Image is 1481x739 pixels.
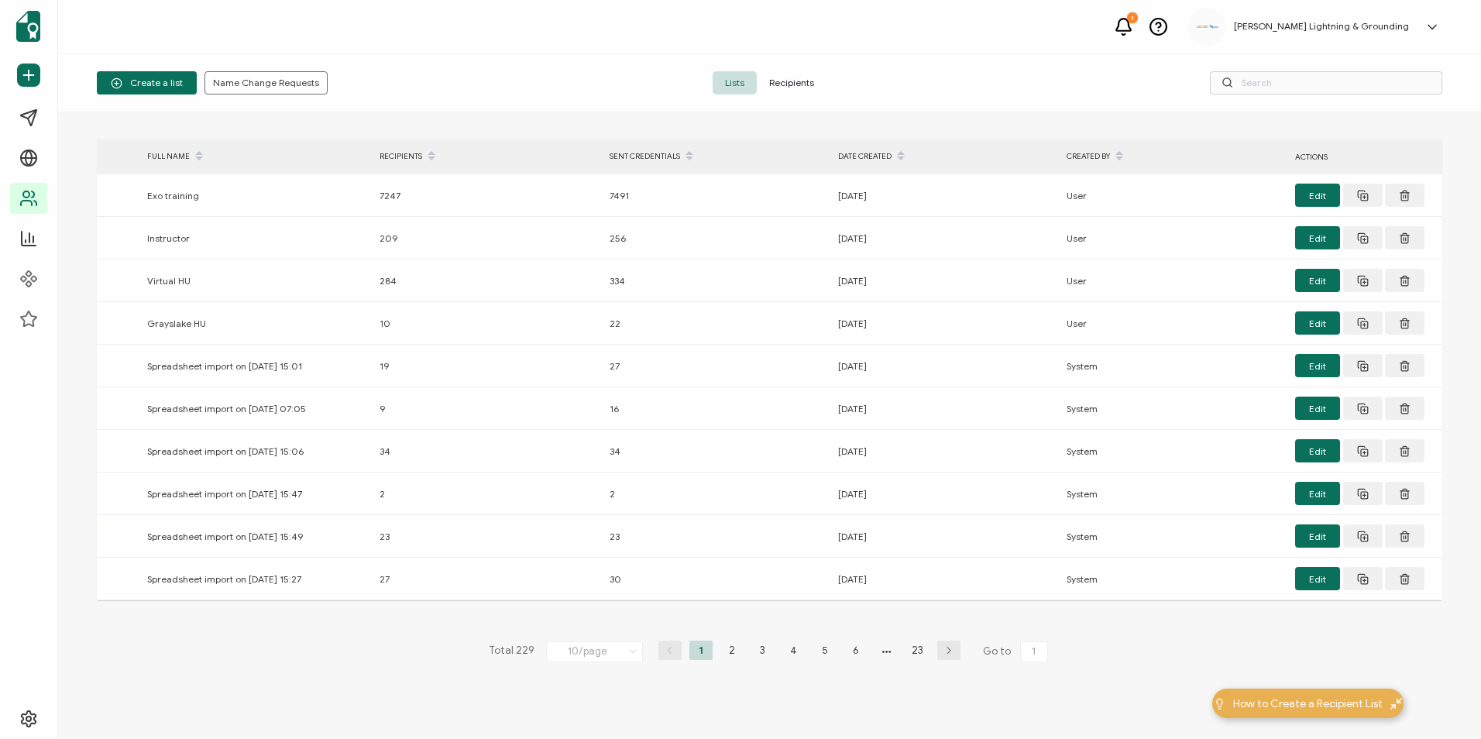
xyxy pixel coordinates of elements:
span: Total 229 [489,641,534,662]
div: Spreadsheet import on [DATE] 15:27 [139,570,372,588]
button: Edit [1295,397,1340,420]
button: Edit [1295,311,1340,335]
span: Recipients [757,71,826,95]
div: System [1059,442,1287,460]
div: FULL NAME [139,143,372,170]
div: 256 [602,229,830,247]
div: RECIPIENTS [372,143,602,170]
div: [DATE] [830,357,1059,375]
div: 19 [372,357,602,375]
li: 3 [751,641,775,660]
li: 1 [689,641,713,660]
iframe: Chat Widget [1404,665,1481,739]
span: Name Change Requests [213,78,319,88]
div: 27 [602,357,830,375]
div: ACTIONS [1287,148,1442,166]
div: 7491 [602,187,830,205]
button: Create a list [97,71,197,95]
div: [DATE] [830,442,1059,460]
div: Virtual HU [139,272,372,290]
div: System [1059,357,1287,375]
div: 334 [602,272,830,290]
div: Spreadsheet import on [DATE] 15:06 [139,442,372,460]
img: aadcaf15-e79d-49df-9673-3fc76e3576c2.png [1195,24,1218,29]
button: Edit [1295,269,1340,292]
button: Edit [1295,354,1340,377]
div: Spreadsheet import on [DATE] 07:05 [139,400,372,418]
div: Instructor [139,229,372,247]
button: Edit [1295,439,1340,462]
div: [DATE] [830,272,1059,290]
div: System [1059,570,1287,588]
div: System [1059,485,1287,503]
span: Go to [983,641,1051,662]
div: CREATED BY [1059,143,1287,170]
button: Edit [1295,567,1340,590]
div: User [1059,229,1287,247]
div: 7247 [372,187,602,205]
div: [DATE] [830,485,1059,503]
div: System [1059,400,1287,418]
li: 5 [813,641,837,660]
div: [DATE] [830,400,1059,418]
div: 30 [602,570,830,588]
button: Name Change Requests [204,71,328,95]
div: 27 [372,570,602,588]
div: 23 [372,528,602,545]
button: Edit [1295,482,1340,505]
button: Edit [1295,184,1340,207]
div: Spreadsheet import on [DATE] 15:49 [139,528,372,545]
li: 4 [782,641,806,660]
button: Edit [1295,226,1340,249]
div: 2 [602,485,830,503]
div: 16 [602,400,830,418]
div: User [1059,272,1287,290]
div: [DATE] [830,528,1059,545]
div: DATE CREATED [830,143,1059,170]
span: Lists [713,71,757,95]
div: Spreadsheet import on [DATE] 15:47 [139,485,372,503]
span: Create a list [111,77,183,89]
li: 23 [906,641,929,660]
img: minimize-icon.svg [1390,698,1402,710]
div: Grayslake HU [139,315,372,332]
div: 22 [602,315,830,332]
div: [DATE] [830,187,1059,205]
div: [DATE] [830,229,1059,247]
div: System [1059,528,1287,545]
img: sertifier-logomark-colored.svg [16,11,40,42]
div: Exo training [139,187,372,205]
div: 1 [1127,12,1138,23]
span: How to Create a Recipient List [1233,696,1383,712]
div: Spreadsheet import on [DATE] 15:01 [139,357,372,375]
li: 2 [720,641,744,660]
div: 2 [372,485,602,503]
li: 6 [844,641,868,660]
input: Select [546,641,643,662]
div: 284 [372,272,602,290]
div: [DATE] [830,315,1059,332]
input: Search [1210,71,1442,95]
div: 9 [372,400,602,418]
div: 34 [372,442,602,460]
div: 23 [602,528,830,545]
div: 209 [372,229,602,247]
div: SENT CREDENTIALS [602,143,830,170]
div: 10 [372,315,602,332]
div: User [1059,187,1287,205]
div: [DATE] [830,570,1059,588]
div: User [1059,315,1287,332]
button: Edit [1295,524,1340,548]
div: 34 [602,442,830,460]
h5: [PERSON_NAME] Lightning & Grounding [1234,21,1409,32]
